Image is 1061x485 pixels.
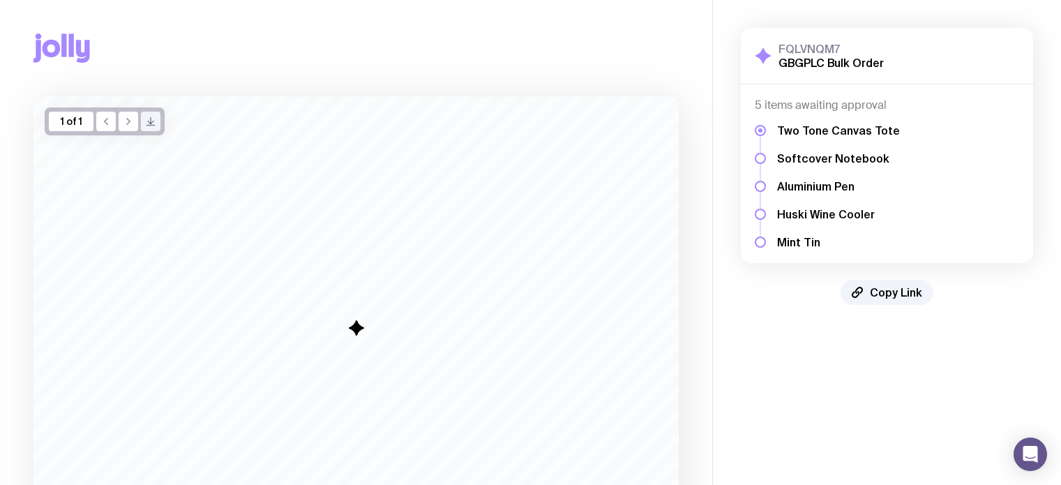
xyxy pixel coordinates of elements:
[870,285,922,299] span: Copy Link
[778,42,884,56] h3: FQLVNQM7
[1014,438,1047,471] div: Open Intercom Messenger
[777,151,900,165] h5: Softcover Notebook
[141,112,160,131] button: />/>
[755,98,1019,112] h4: 5 items awaiting approval
[147,118,155,126] g: /> />
[49,112,93,131] div: 1 of 1
[778,56,884,70] h2: GBGPLC Bulk Order
[777,179,900,193] h5: Aluminium Pen
[777,124,900,137] h5: Two Tone Canvas Tote
[777,207,900,221] h5: Huski Wine Cooler
[841,280,933,305] button: Copy Link
[777,235,900,249] h5: Mint Tin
